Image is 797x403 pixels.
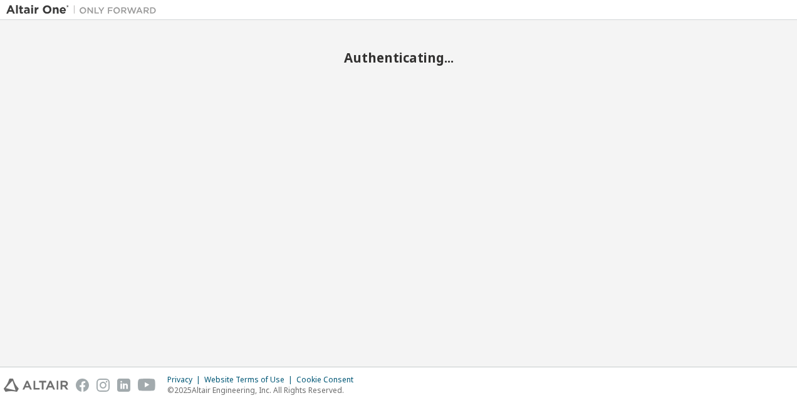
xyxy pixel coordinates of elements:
img: youtube.svg [138,379,156,392]
p: © 2025 Altair Engineering, Inc. All Rights Reserved. [167,385,361,395]
img: linkedin.svg [117,379,130,392]
img: Altair One [6,4,163,16]
div: Website Terms of Use [204,375,296,385]
div: Privacy [167,375,204,385]
div: Cookie Consent [296,375,361,385]
img: instagram.svg [96,379,110,392]
img: facebook.svg [76,379,89,392]
img: altair_logo.svg [4,379,68,392]
h2: Authenticating... [6,49,791,66]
